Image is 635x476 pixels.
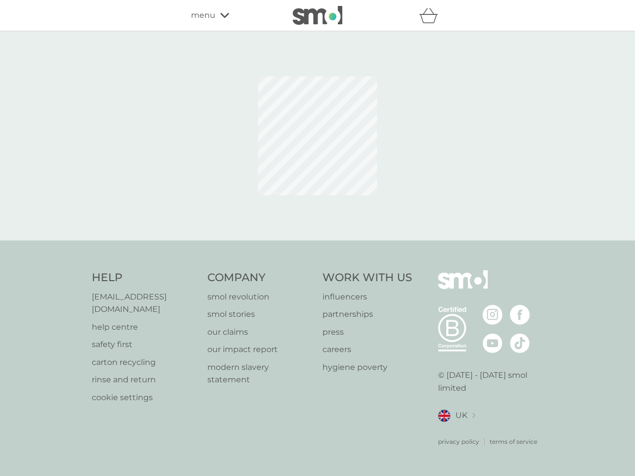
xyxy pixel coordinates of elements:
div: basket [419,5,444,25]
img: smol [293,6,342,25]
a: safety first [92,338,197,351]
h4: Company [207,270,313,286]
a: terms of service [490,437,537,446]
a: smol revolution [207,291,313,303]
a: privacy policy [438,437,479,446]
a: rinse and return [92,373,197,386]
span: menu [191,9,215,22]
img: select a new location [472,413,475,418]
img: visit the smol Tiktok page [510,333,530,353]
a: influencers [322,291,412,303]
a: help centre [92,321,197,334]
a: our claims [207,326,313,339]
a: carton recycling [92,356,197,369]
a: partnerships [322,308,412,321]
a: careers [322,343,412,356]
img: visit the smol Youtube page [483,333,503,353]
span: UK [455,409,467,422]
a: press [322,326,412,339]
a: smol stories [207,308,313,321]
a: [EMAIL_ADDRESS][DOMAIN_NAME] [92,291,197,316]
a: our impact report [207,343,313,356]
p: © [DATE] - [DATE] smol limited [438,369,544,394]
a: cookie settings [92,391,197,404]
a: modern slavery statement [207,361,313,386]
img: visit the smol Instagram page [483,305,503,325]
img: smol [438,270,488,304]
h4: Help [92,270,197,286]
h4: Work With Us [322,270,412,286]
img: visit the smol Facebook page [510,305,530,325]
img: UK flag [438,410,450,422]
a: hygiene poverty [322,361,412,374]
